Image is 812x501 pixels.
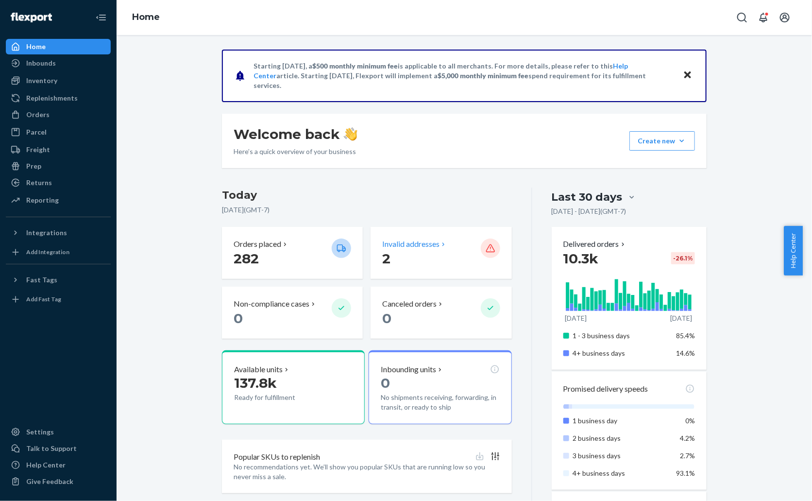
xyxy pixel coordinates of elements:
p: 1 - 3 business days [573,331,669,341]
img: hand-wave emoji [344,127,357,141]
span: 14.6% [676,349,695,357]
img: Flexport logo [11,13,52,22]
span: 282 [234,250,259,267]
p: [DATE] [671,313,693,323]
div: Give Feedback [26,477,73,486]
p: Here’s a quick overview of your business [234,147,357,156]
p: Ready for fulfillment [234,393,324,402]
button: Inbounding units0No shipments receiving, forwarding, in transit, or ready to ship [369,350,511,424]
button: Non-compliance cases 0 [222,287,363,339]
p: 4+ business days [573,348,669,358]
span: 0 [381,375,390,391]
p: Orders placed [234,239,281,250]
span: 10.3k [563,250,599,267]
button: Close Navigation [91,8,111,27]
span: 0 [234,310,243,327]
div: Fast Tags [26,275,57,285]
div: Last 30 days [552,190,623,205]
p: Available units [234,364,283,375]
div: Inventory [26,76,57,86]
div: Talk to Support [26,444,77,453]
p: [DATE] ( GMT-7 ) [222,205,512,215]
div: Orders [26,110,50,120]
div: Integrations [26,228,67,238]
button: Delivered orders [563,239,627,250]
div: Returns [26,178,52,188]
a: Parcel [6,124,111,140]
div: Reporting [26,195,59,205]
button: Create new [629,131,695,151]
a: Settings [6,424,111,440]
p: Promised delivery speeds [563,383,648,395]
div: Help Center [26,460,66,470]
p: Canceled orders [382,298,437,310]
button: Invalid addresses 2 [371,227,511,279]
div: Add Fast Tag [26,295,61,303]
button: Orders placed 282 [222,227,363,279]
p: Popular SKUs to replenish [234,451,320,463]
div: Home [26,42,46,52]
p: [DATE] [565,313,587,323]
span: 137.8k [234,375,277,391]
div: Settings [26,427,54,437]
button: Help Center [784,226,803,276]
button: Fast Tags [6,272,111,288]
a: Help Center [6,457,111,473]
button: Open notifications [754,8,773,27]
p: Starting [DATE], a is applicable to all merchants. For more details, please refer to this article... [254,61,674,90]
a: Inventory [6,73,111,88]
button: Integrations [6,225,111,241]
a: Freight [6,142,111,157]
a: Add Integration [6,244,111,260]
div: Freight [26,145,50,155]
span: 4.2% [680,434,695,442]
div: -26.1 % [671,252,695,264]
p: 3 business days [573,451,669,461]
p: 4+ business days [573,468,669,478]
p: Non-compliance cases [234,298,309,310]
span: 2.7% [680,451,695,460]
a: Orders [6,107,111,122]
button: Give Feedback [6,474,111,489]
p: 2 business days [573,433,669,443]
button: Canceled orders 0 [371,287,511,339]
h1: Welcome back [234,125,357,143]
ol: breadcrumbs [124,3,168,32]
h3: Today [222,188,512,203]
a: Add Fast Tag [6,292,111,307]
span: 0 [382,310,391,327]
span: 93.1% [676,469,695,477]
button: Close [681,69,694,83]
span: $500 monthly minimum fee [312,62,398,70]
div: Inbounds [26,58,56,68]
span: $5,000 monthly minimum fee [438,71,528,80]
a: Home [6,39,111,54]
div: Add Integration [26,248,69,256]
a: Prep [6,158,111,174]
p: No recommendations yet. We’ll show you popular SKUs that are running low so you never miss a sale. [234,462,500,482]
p: 1 business day [573,416,669,426]
div: Replenishments [26,93,78,103]
a: Replenishments [6,90,111,106]
span: 85.4% [676,331,695,340]
a: Talk to Support [6,441,111,456]
span: 2 [382,250,390,267]
div: Prep [26,161,41,171]
span: 0% [685,416,695,425]
p: Inbounding units [381,364,436,375]
p: [DATE] - [DATE] ( GMT-7 ) [552,207,626,216]
button: Open account menu [775,8,795,27]
a: Home [132,12,160,22]
a: Inbounds [6,55,111,71]
button: Open Search Box [732,8,752,27]
a: Reporting [6,192,111,208]
a: Returns [6,175,111,190]
p: No shipments receiving, forwarding, in transit, or ready to ship [381,393,499,412]
div: Parcel [26,127,47,137]
p: Invalid addresses [382,239,440,250]
button: Available units137.8kReady for fulfillment [222,350,365,424]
